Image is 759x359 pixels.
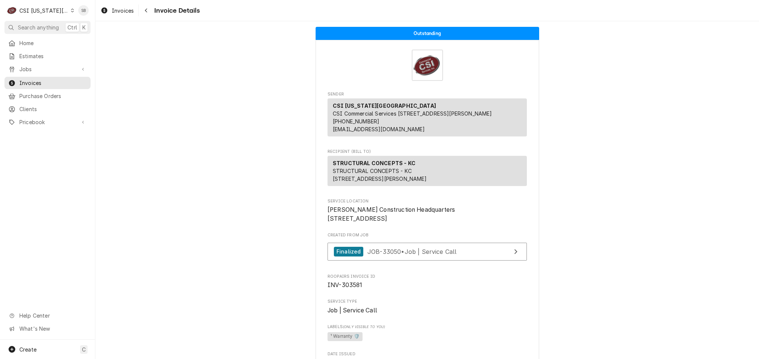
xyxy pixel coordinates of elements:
span: Home [19,39,87,47]
div: SB [78,5,89,16]
strong: STRUCTURAL CONCEPTS - KC [333,160,415,166]
div: C [7,5,17,16]
div: CSI [US_STATE][GEOGRAPHIC_DATA] [19,7,69,15]
div: Invoice Recipient [328,149,527,189]
a: Go to Pricebook [4,116,91,128]
span: CSI Commercial Services [STREET_ADDRESS][PERSON_NAME] [333,110,492,117]
div: Created From Job [328,232,527,264]
span: Create [19,346,37,353]
span: Ctrl [67,23,77,31]
span: Estimates [19,52,87,60]
a: Go to Help Center [4,309,91,322]
span: INV-303581 [328,281,363,289]
div: CSI Kansas City's Avatar [7,5,17,16]
span: What's New [19,325,86,333]
span: Invoice Details [152,6,199,16]
a: Go to Jobs [4,63,91,75]
div: Finalized [334,247,363,257]
div: Recipient (Bill To) [328,156,527,186]
div: [object Object] [328,324,527,342]
span: Labels [328,324,527,330]
span: Outstanding [414,31,441,36]
a: Clients [4,103,91,115]
span: Roopairs Invoice ID [328,274,527,280]
span: Purchase Orders [19,92,87,100]
div: Sender [328,98,527,139]
span: Jobs [19,65,76,73]
span: C [82,346,86,353]
div: Sender [328,98,527,136]
span: Service Location [328,205,527,223]
span: ¹ Warranty 🛡️ [328,332,363,341]
span: [PERSON_NAME] Construction Headquarters [STREET_ADDRESS] [328,206,455,222]
div: Invoice Sender [328,91,527,140]
span: JOB-33050 • Job | Service Call [367,248,457,255]
span: STRUCTURAL CONCEPTS - KC [STREET_ADDRESS][PERSON_NAME] [333,168,427,182]
span: [object Object] [328,331,527,342]
img: Logo [412,50,443,81]
div: Service Type [328,299,527,315]
div: Shayla Bell's Avatar [78,5,89,16]
span: Invoices [19,79,87,87]
span: Help Center [19,312,86,319]
span: Sender [328,91,527,97]
a: Purchase Orders [4,90,91,102]
span: Service Type [328,306,527,315]
button: Search anythingCtrlK [4,21,91,34]
div: Status [316,27,539,40]
div: Roopairs Invoice ID [328,274,527,290]
div: Service Location [328,198,527,223]
span: Invoices [112,7,134,15]
a: [EMAIL_ADDRESS][DOMAIN_NAME] [333,126,425,132]
span: Search anything [18,23,59,31]
span: Clients [19,105,87,113]
span: Date Issued [328,351,527,357]
span: (Only Visible to You) [343,325,385,329]
a: Invoices [4,77,91,89]
span: Service Type [328,299,527,305]
div: Recipient (Bill To) [328,156,527,189]
span: Roopairs Invoice ID [328,281,527,290]
a: Invoices [98,4,137,17]
span: Job | Service Call [328,307,377,314]
button: Navigate back [140,4,152,16]
span: Pricebook [19,118,76,126]
a: Home [4,37,91,49]
strong: CSI [US_STATE][GEOGRAPHIC_DATA] [333,103,436,109]
a: [PHONE_NUMBER] [333,118,379,125]
span: Service Location [328,198,527,204]
span: K [82,23,86,31]
a: Go to What's New [4,322,91,335]
a: View Job [328,243,527,261]
span: Created From Job [328,232,527,238]
span: Recipient (Bill To) [328,149,527,155]
a: Estimates [4,50,91,62]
